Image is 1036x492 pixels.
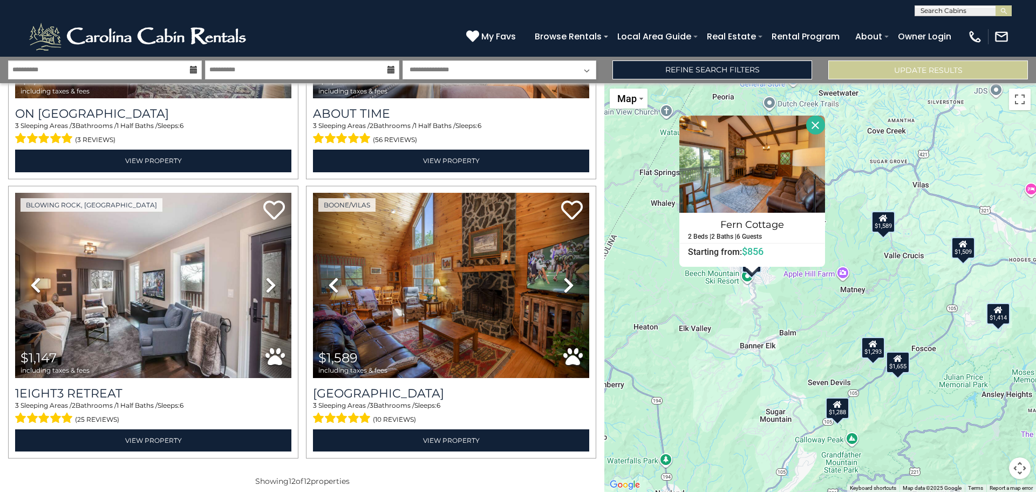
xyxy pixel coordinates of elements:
h4: Fern Cottage [680,216,824,233]
p: Showing of properties [8,476,596,487]
img: White-1-2.png [27,21,251,53]
img: phone-regular-white.png [967,29,983,44]
span: 6 [180,401,183,409]
button: Map camera controls [1009,457,1031,479]
a: About Time [313,106,589,121]
h3: On Golden Ridge [15,106,291,121]
a: Real Estate [701,27,761,46]
span: $1,581 [21,71,57,86]
a: Local Area Guide [612,27,697,46]
a: View Property [313,429,589,451]
span: 6 [180,122,183,130]
span: 1 Half Baths / [117,122,158,130]
span: 6 [437,401,440,409]
span: 6 [478,122,481,130]
a: Add to favorites [561,199,583,223]
div: $1,509 [951,237,975,259]
a: View Property [313,150,589,172]
span: $1,509 [318,71,358,86]
span: $856 [742,246,764,257]
h5: 6 Guests [737,233,762,240]
span: 3 [313,122,317,130]
span: 2 [72,401,76,409]
span: 3 [72,122,76,130]
a: Fern Cottage 2 Beds | 2 Baths | 6 Guests Starting from:$856 [679,213,825,258]
div: Sleeping Areas / Bathrooms / Sleeps: [313,401,589,427]
div: $1,293 [861,336,885,358]
span: (10 reviews) [373,413,416,427]
div: Sleeping Areas / Bathrooms / Sleeps: [15,121,291,147]
span: 2 [370,122,373,130]
h6: Starting from: [680,246,824,257]
span: including taxes & fees [318,367,387,374]
img: mail-regular-white.png [994,29,1009,44]
a: 1eight3 Retreat [15,386,291,401]
div: Sleeping Areas / Bathrooms / Sleeps: [15,401,291,427]
a: Add to favorites [263,199,285,223]
span: 3 [370,401,373,409]
a: My Favs [466,30,519,44]
span: Map data ©2025 Google [903,485,962,491]
span: 1 Half Baths / [117,401,158,409]
span: 12 [289,476,296,486]
a: View Property [15,150,291,172]
div: $1,589 [871,211,895,233]
div: $1,655 [886,351,910,373]
img: thumbnail_163271227.jpeg [313,193,589,378]
h5: 2 Beds | [688,233,711,240]
a: Open this area in Google Maps (opens a new window) [607,478,643,492]
img: Fern Cottage [679,116,825,213]
a: Browse Rentals [529,27,607,46]
a: Blowing Rock, [GEOGRAPHIC_DATA] [21,198,162,212]
span: 12 [304,476,311,486]
a: Refine Search Filters [612,60,812,79]
span: including taxes & fees [318,87,387,95]
h3: River Valley View [313,386,589,401]
a: On [GEOGRAPHIC_DATA] [15,106,291,121]
a: Report a map error [990,485,1033,491]
span: Map [617,93,637,104]
a: Terms [968,485,983,491]
a: About [850,27,888,46]
span: 3 [15,401,19,409]
a: View Property [15,429,291,451]
span: 3 [15,122,19,130]
button: Change map style [610,89,647,109]
div: $1,414 [986,302,1010,324]
h5: 2 Baths | [711,233,737,240]
a: Boone/Vilas [318,198,376,212]
span: My Favs [481,30,516,43]
a: Owner Login [892,27,957,46]
a: Rental Program [766,27,845,46]
span: $1,589 [318,350,358,366]
button: Update Results [828,60,1028,79]
button: Toggle fullscreen view [1009,89,1031,110]
span: (25 reviews) [75,413,119,427]
div: Sleeping Areas / Bathrooms / Sleeps: [313,121,589,147]
img: thumbnail_163270620.jpeg [15,193,291,378]
img: Google [607,478,643,492]
span: (56 reviews) [373,133,417,147]
div: $1,288 [826,397,849,419]
span: including taxes & fees [21,87,90,95]
a: [GEOGRAPHIC_DATA] [313,386,589,401]
button: Close [806,116,825,134]
button: Keyboard shortcuts [850,484,896,492]
span: (3 reviews) [75,133,115,147]
span: 1 Half Baths / [414,122,455,130]
span: including taxes & fees [21,367,90,374]
span: $1,147 [21,350,57,366]
span: 3 [313,401,317,409]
